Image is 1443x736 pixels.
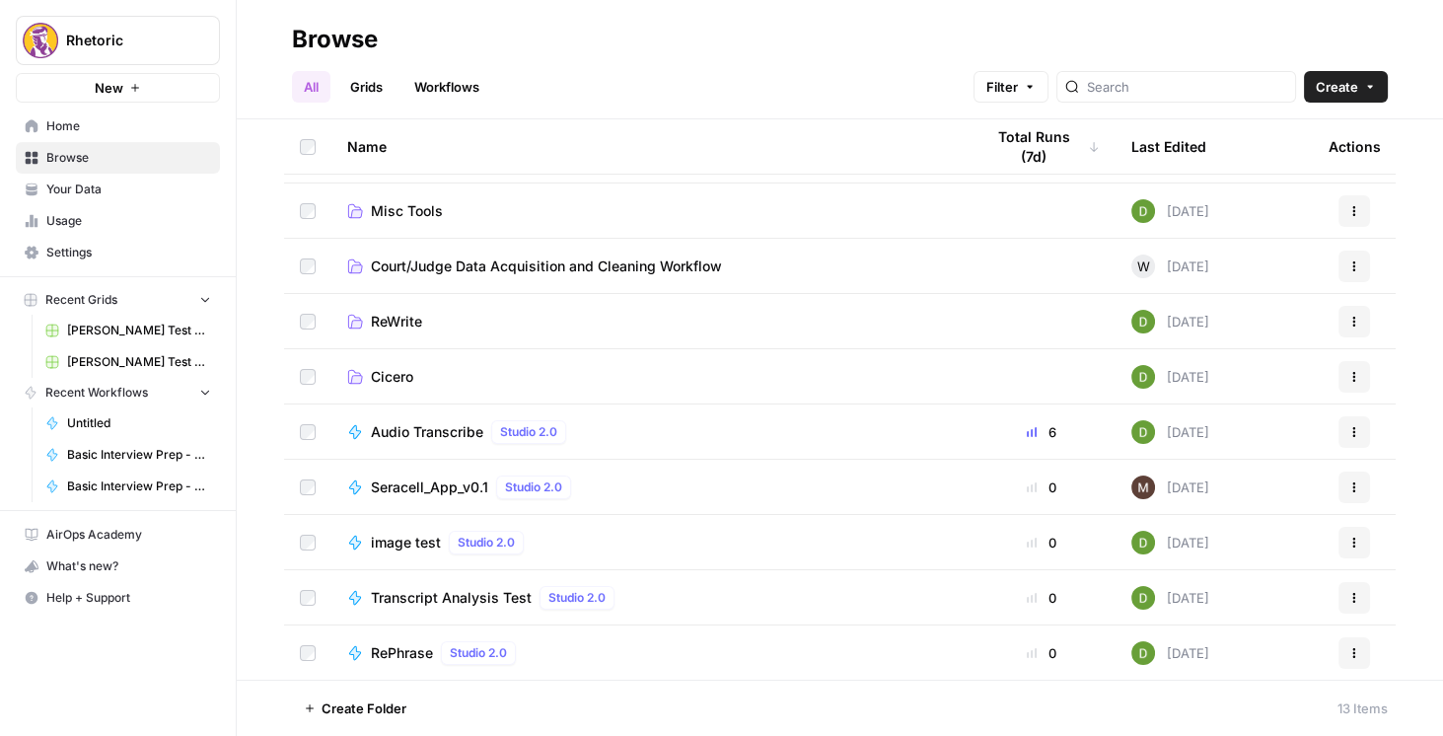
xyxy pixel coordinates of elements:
[347,586,952,610] a: Transcript Analysis TestStudio 2.0
[1131,531,1155,554] img: 9imwbg9onax47rbj8p24uegffqjq
[1131,586,1155,610] img: 9imwbg9onax47rbj8p24uegffqjq
[1131,365,1209,389] div: [DATE]
[36,471,220,502] a: Basic Interview Prep - Question Creator
[1131,531,1209,554] div: [DATE]
[371,478,488,497] span: Seracell_App_v0.1
[983,422,1100,442] div: 6
[23,23,58,58] img: Rhetoric Logo
[1337,699,1388,718] div: 13 Items
[322,699,406,718] span: Create Folder
[1131,119,1206,174] div: Last Edited
[46,589,211,607] span: Help + Support
[1131,420,1209,444] div: [DATE]
[67,478,211,495] span: Basic Interview Prep - Question Creator
[500,423,557,441] span: Studio 2.0
[347,367,952,387] a: Cicero
[1131,476,1209,499] div: [DATE]
[548,589,606,607] span: Studio 2.0
[16,519,220,551] a: AirOps Academy
[1316,77,1358,97] span: Create
[371,312,422,331] span: ReWrite
[402,71,491,103] a: Workflows
[1131,365,1155,389] img: 9imwbg9onax47rbj8p24uegffqjq
[1304,71,1388,103] button: Create
[1131,641,1155,665] img: 9imwbg9onax47rbj8p24uegffqjq
[347,476,952,499] a: Seracell_App_v0.1Studio 2.0
[16,16,220,65] button: Workspace: Rhetoric
[347,201,952,221] a: Misc Tools
[974,71,1048,103] button: Filter
[16,205,220,237] a: Usage
[371,257,722,276] span: Court/Judge Data Acquisition and Cleaning Workflow
[36,407,220,439] a: Untitled
[347,641,952,665] a: RePhraseStudio 2.0
[1131,199,1155,223] img: 9imwbg9onax47rbj8p24uegffqjq
[67,414,211,432] span: Untitled
[67,353,211,371] span: [PERSON_NAME] Test Workflow - SERP Overview Grid
[16,110,220,142] a: Home
[36,439,220,471] a: Basic Interview Prep - Question Creator
[1131,255,1209,278] div: [DATE]
[1131,476,1155,499] img: 7m96hgkn2ytuyzsdcp6mfpkrnuzx
[292,693,418,724] button: Create Folder
[1131,586,1209,610] div: [DATE]
[505,478,562,496] span: Studio 2.0
[16,237,220,268] a: Settings
[292,71,330,103] a: All
[36,315,220,346] a: [PERSON_NAME] Test Workflow - Copilot Example Grid
[1329,119,1381,174] div: Actions
[292,24,378,55] div: Browse
[371,588,532,608] span: Transcript Analysis Test
[983,533,1100,552] div: 0
[66,31,185,50] span: Rhetoric
[1087,77,1287,97] input: Search
[46,117,211,135] span: Home
[1131,310,1155,333] img: 9imwbg9onax47rbj8p24uegffqjq
[983,643,1100,663] div: 0
[371,201,443,221] span: Misc Tools
[371,422,483,442] span: Audio Transcribe
[458,534,515,552] span: Studio 2.0
[46,181,211,198] span: Your Data
[67,446,211,464] span: Basic Interview Prep - Question Creator
[983,119,1100,174] div: Total Runs (7d)
[17,552,219,581] div: What's new?
[16,142,220,174] a: Browse
[16,551,220,582] button: What's new?
[45,291,117,309] span: Recent Grids
[16,285,220,315] button: Recent Grids
[16,73,220,103] button: New
[46,244,211,261] span: Settings
[983,478,1100,497] div: 0
[67,322,211,339] span: [PERSON_NAME] Test Workflow - Copilot Example Grid
[1131,641,1209,665] div: [DATE]
[347,531,952,554] a: image testStudio 2.0
[338,71,395,103] a: Grids
[986,77,1018,97] span: Filter
[347,420,952,444] a: Audio TranscribeStudio 2.0
[16,174,220,205] a: Your Data
[1131,199,1209,223] div: [DATE]
[371,533,441,552] span: image test
[1137,257,1150,276] span: W
[45,384,148,402] span: Recent Workflows
[95,78,123,98] span: New
[46,149,211,167] span: Browse
[1131,420,1155,444] img: 9imwbg9onax47rbj8p24uegffqjq
[1131,310,1209,333] div: [DATE]
[450,644,507,662] span: Studio 2.0
[36,346,220,378] a: [PERSON_NAME] Test Workflow - SERP Overview Grid
[347,312,952,331] a: ReWrite
[46,526,211,544] span: AirOps Academy
[46,212,211,230] span: Usage
[347,257,952,276] a: Court/Judge Data Acquisition and Cleaning Workflow
[371,367,413,387] span: Cicero
[16,582,220,614] button: Help + Support
[347,119,952,174] div: Name
[371,643,433,663] span: RePhrase
[983,588,1100,608] div: 0
[16,378,220,407] button: Recent Workflows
